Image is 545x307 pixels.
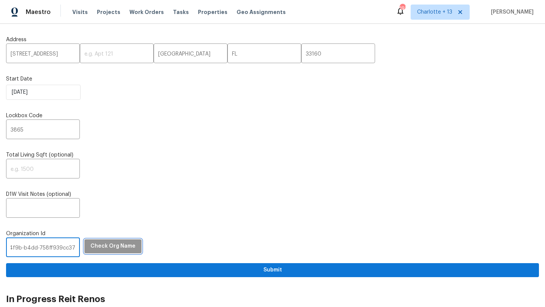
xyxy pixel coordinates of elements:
label: Organization Id [6,230,539,237]
span: Visits [72,8,88,16]
span: Geo Assignments [237,8,286,16]
input: e.g. 30066 [301,45,375,63]
div: 191 [400,5,405,12]
input: e.g. 1500 [6,161,80,178]
button: Submit [6,263,539,277]
label: Address [6,36,539,43]
label: Lockbox Code [6,112,539,119]
label: Total Living Sqft (optional) [6,151,539,159]
input: e.g. 5341 [6,121,80,139]
input: e.g. Atlanta [154,45,227,63]
input: e.g. 83a26f94-c10f-4090-9774-6139d7b9c16c [6,239,80,257]
span: [PERSON_NAME] [488,8,534,16]
input: M/D/YYYY [6,85,81,100]
span: Work Orders [129,8,164,16]
button: Check Org Name [84,239,142,253]
input: e.g. Apt 121 [80,45,154,63]
label: Start Date [6,75,539,83]
span: Projects [97,8,120,16]
span: Submit [12,265,533,275]
input: e.g. 123 Main St [6,45,80,63]
span: Check Org Name [90,242,135,251]
span: Charlotte + 13 [417,8,452,16]
span: Tasks [173,9,189,15]
input: e.g. GA [227,45,301,63]
span: Properties [198,8,227,16]
label: D1W Visit Notes (optional) [6,191,539,198]
h2: In Progress Reit Renos [6,295,539,303]
span: Maestro [26,8,51,16]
